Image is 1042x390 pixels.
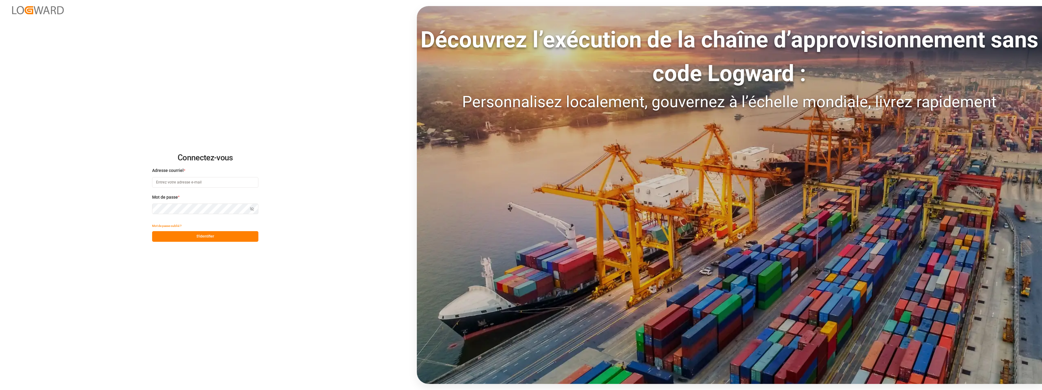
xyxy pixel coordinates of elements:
button: Mot de passe oublié ? [152,221,182,231]
img: Logward_new_orange.png [12,6,64,14]
div: Découvrez l’exécution de la chaîne d’approvisionnement sans code Logward : [417,23,1042,90]
button: S'identifier [152,231,258,242]
input: Entrez votre adresse e-mail [152,177,258,188]
div: Personnalisez localement, gouvernez à l’échelle mondiale, livrez rapidement [417,90,1042,114]
span: Adresse courriel [152,167,184,174]
h2: Connectez-vous [152,148,258,168]
span: Mot de passe [152,194,178,200]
